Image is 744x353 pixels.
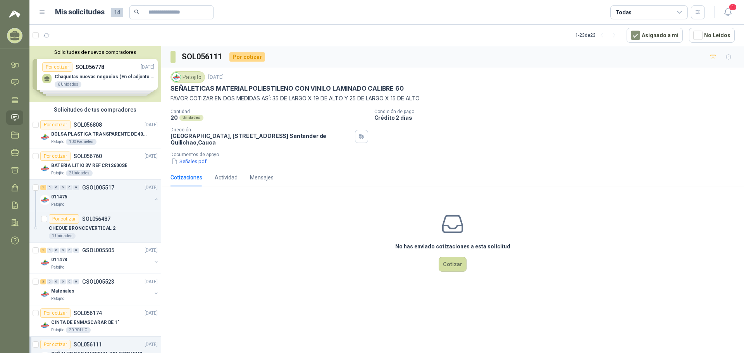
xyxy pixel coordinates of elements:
[170,114,178,121] p: 20
[66,327,91,333] div: 20 ROLLO
[82,185,114,190] p: GSOL005517
[53,279,59,284] div: 0
[53,248,59,253] div: 0
[215,173,238,182] div: Actividad
[51,264,64,270] p: Patojito
[374,114,741,121] p: Crédito 2 días
[40,185,46,190] div: 1
[615,8,632,17] div: Todas
[49,233,76,239] div: 1 Unidades
[47,185,53,190] div: 0
[73,185,79,190] div: 0
[47,248,53,253] div: 0
[170,173,202,182] div: Cotizaciones
[51,327,64,333] p: Patojito
[51,296,64,302] p: Patojito
[170,127,352,133] p: Dirección
[439,257,467,272] button: Cotizar
[60,248,66,253] div: 0
[74,310,102,316] p: SOL056174
[40,321,50,330] img: Company Logo
[82,279,114,284] p: GSOL005523
[74,122,102,127] p: SOL056808
[40,120,71,129] div: Por cotizar
[60,279,66,284] div: 0
[170,71,205,83] div: Patojito
[145,153,158,160] p: [DATE]
[170,152,741,157] p: Documentos de apoyo
[49,214,79,224] div: Por cotizar
[145,310,158,317] p: [DATE]
[40,133,50,142] img: Company Logo
[51,256,67,263] p: 011478
[51,170,64,176] p: Patojito
[9,9,21,19] img: Logo peakr
[395,242,510,251] h3: No has enviado cotizaciones a esta solicitud
[40,152,71,161] div: Por cotizar
[82,248,114,253] p: GSOL005505
[29,102,161,117] div: Solicitudes de tus compradores
[60,185,66,190] div: 0
[170,133,352,146] p: [GEOGRAPHIC_DATA], [STREET_ADDRESS] Santander de Quilichao , Cauca
[29,46,161,102] div: Solicitudes de nuevos compradoresPor cotizarSOL056778[DATE] Chaquetas nuevas negocios (En el adju...
[145,278,158,286] p: [DATE]
[29,305,161,337] a: Por cotizarSOL056174[DATE] Company LogoCINTA DE ENMASCARAR DE 1"Patojito20 ROLLO
[40,340,71,349] div: Por cotizar
[728,3,737,11] span: 1
[47,279,53,284] div: 0
[170,157,207,165] button: Señales.pdf
[49,225,115,232] p: CHEQUE BRONCE VERTICAL 2
[575,29,620,41] div: 1 - 23 de 23
[73,279,79,284] div: 0
[33,49,158,55] button: Solicitudes de nuevos compradores
[67,248,72,253] div: 0
[170,109,368,114] p: Cantidad
[51,288,74,295] p: Materiales
[40,258,50,267] img: Company Logo
[145,341,158,348] p: [DATE]
[82,216,110,222] p: SOL056487
[134,9,139,15] span: search
[229,52,265,62] div: Por cotizar
[29,148,161,180] a: Por cotizarSOL056760[DATE] Company LogoBATERIA LITIO 3V REF CR12600SEPatojito2 Unidades
[170,94,735,103] p: FAVOR COTIZAR EN DOS MEDIDAS ASÍ: 35 DE LARGO X 19 DE ALTO Y 25 DE LARGO X 15 DE ALTO
[74,342,102,347] p: SOL056111
[51,131,148,138] p: BOLSA PLASTICA TRANSPARENTE DE 40*60 CMS
[111,8,123,17] span: 14
[40,195,50,205] img: Company Logo
[66,139,96,145] div: 100 Paquetes
[145,121,158,129] p: [DATE]
[172,73,181,81] img: Company Logo
[40,279,46,284] div: 3
[29,117,161,148] a: Por cotizarSOL056808[DATE] Company LogoBOLSA PLASTICA TRANSPARENTE DE 40*60 CMSPatojito100 Paquetes
[40,248,46,253] div: 1
[67,279,72,284] div: 0
[145,184,158,191] p: [DATE]
[40,289,50,299] img: Company Logo
[40,164,50,173] img: Company Logo
[40,308,71,318] div: Por cotizar
[182,51,223,63] h3: SOL056111
[51,139,64,145] p: Patojito
[40,183,159,208] a: 1 0 0 0 0 0 GSOL005517[DATE] Company Logo011476Patojito
[73,248,79,253] div: 0
[208,74,224,81] p: [DATE]
[627,28,683,43] button: Asignado a mi
[145,247,158,254] p: [DATE]
[74,153,102,159] p: SOL056760
[67,185,72,190] div: 0
[40,246,159,270] a: 1 0 0 0 0 0 GSOL005505[DATE] Company Logo011478Patojito
[66,170,93,176] div: 2 Unidades
[689,28,735,43] button: No Leídos
[51,319,119,326] p: CINTA DE ENMASCARAR DE 1"
[721,5,735,19] button: 1
[51,162,127,169] p: BATERIA LITIO 3V REF CR12600SE
[51,201,64,208] p: Patojito
[53,185,59,190] div: 0
[29,211,161,243] a: Por cotizarSOL056487CHEQUE BRONCE VERTICAL 21 Unidades
[55,7,105,18] h1: Mis solicitudes
[374,109,741,114] p: Condición de pago
[250,173,274,182] div: Mensajes
[51,193,67,201] p: 011476
[40,277,159,302] a: 3 0 0 0 0 0 GSOL005523[DATE] Company LogoMaterialesPatojito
